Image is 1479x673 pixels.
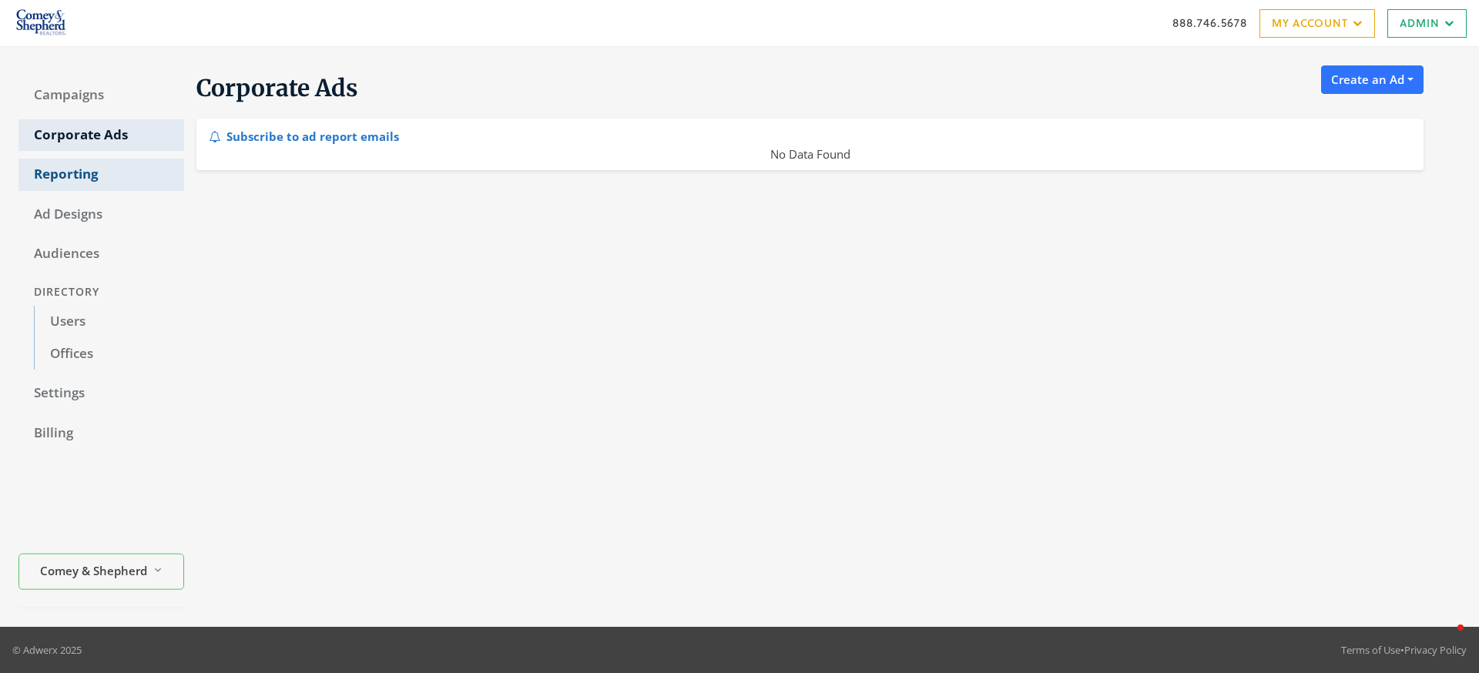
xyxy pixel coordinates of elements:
div: Subscribe to ad report emails [209,125,399,146]
a: Audiences [18,238,184,270]
div: • [1341,642,1467,658]
a: 888.746.5678 [1172,15,1247,31]
a: Offices [34,338,184,370]
img: Adwerx [12,4,70,42]
button: Comey & Shepherd [18,554,184,590]
a: Users [34,306,184,338]
div: Directory [18,278,184,306]
a: Admin [1387,9,1467,38]
a: Ad Designs [18,199,184,231]
a: Privacy Policy [1404,643,1467,657]
iframe: Intercom live chat [1427,621,1464,658]
a: Campaigns [18,79,184,112]
div: No Data Found [197,146,1423,163]
span: Comey & Shepherd [40,561,147,579]
a: Terms of Use [1341,643,1400,657]
a: Corporate Ads [18,119,184,152]
span: Corporate Ads [196,73,358,102]
a: Reporting [18,159,184,191]
button: Create an Ad [1321,65,1424,94]
a: My Account [1259,9,1375,38]
a: Settings [18,377,184,410]
a: Billing [18,417,184,450]
p: © Adwerx 2025 [12,642,82,658]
